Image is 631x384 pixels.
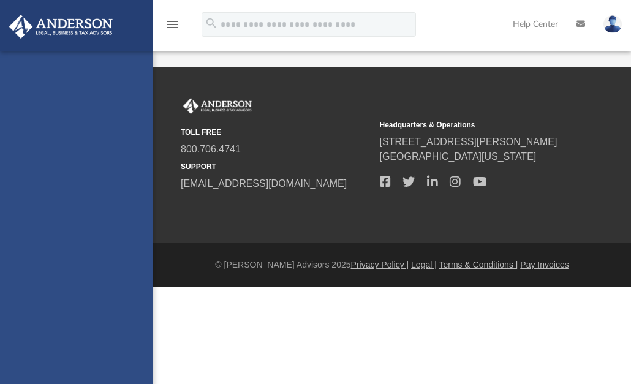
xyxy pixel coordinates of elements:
[380,119,570,130] small: Headquarters & Operations
[181,178,347,189] a: [EMAIL_ADDRESS][DOMAIN_NAME]
[181,161,371,172] small: SUPPORT
[439,260,518,269] a: Terms & Conditions |
[181,144,241,154] a: 800.706.4741
[153,258,631,271] div: © [PERSON_NAME] Advisors 2025
[6,15,116,39] img: Anderson Advisors Platinum Portal
[165,17,180,32] i: menu
[181,127,371,138] small: TOLL FREE
[165,23,180,32] a: menu
[351,260,409,269] a: Privacy Policy |
[380,137,557,147] a: [STREET_ADDRESS][PERSON_NAME]
[380,151,537,162] a: [GEOGRAPHIC_DATA][US_STATE]
[603,15,622,33] img: User Pic
[520,260,569,269] a: Pay Invoices
[181,98,254,114] img: Anderson Advisors Platinum Portal
[411,260,437,269] a: Legal |
[205,17,218,30] i: search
